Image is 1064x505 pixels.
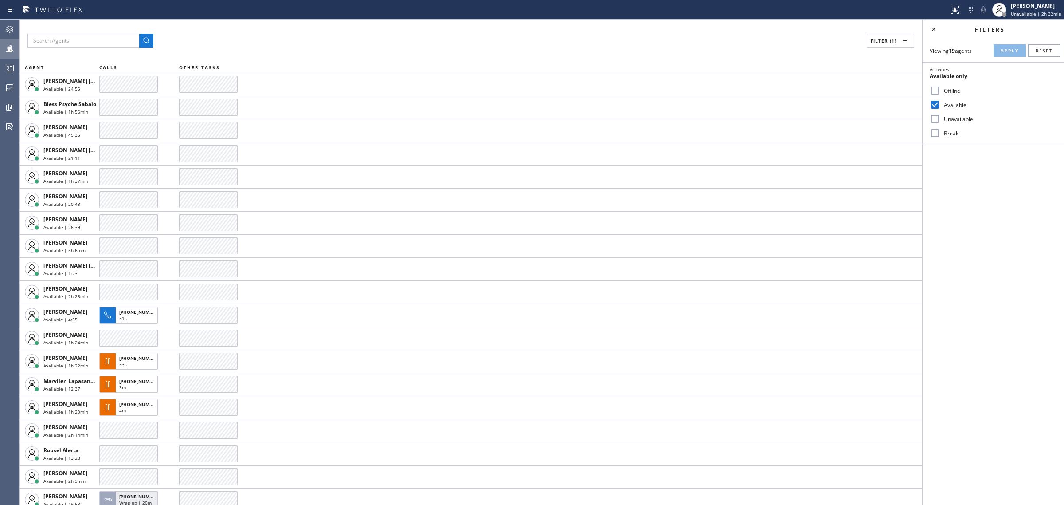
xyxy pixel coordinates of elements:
[43,423,87,431] span: [PERSON_NAME]
[43,170,87,177] span: [PERSON_NAME]
[43,123,87,131] span: [PERSON_NAME]
[975,26,1005,33] span: Filters
[43,178,88,184] span: Available | 1h 37min
[1011,11,1061,17] span: Unavailable | 2h 32min
[43,201,80,207] span: Available | 20:43
[119,384,126,391] span: 3m
[43,446,78,454] span: Rousel Alerta
[43,377,97,385] span: Marvilen Lapasanda
[43,155,80,161] span: Available | 21:11
[1028,44,1060,57] button: Reset
[43,100,96,108] span: Bless Psyche Sabalo
[99,64,117,71] span: CALLS
[940,130,1057,137] label: Break
[43,409,88,415] span: Available | 1h 20min
[27,34,139,48] input: Search Agents
[871,38,896,44] span: Filter (1)
[43,493,87,500] span: [PERSON_NAME]
[43,132,80,138] span: Available | 45:35
[119,493,160,500] span: [PHONE_NUMBER]
[43,109,88,115] span: Available | 1h 56min
[119,309,160,315] span: [PHONE_NUMBER]
[25,64,44,71] span: AGENT
[43,400,87,408] span: [PERSON_NAME]
[930,47,972,55] span: Viewing agents
[99,304,160,326] button: [PHONE_NUMBER]51s
[119,407,126,414] span: 4m
[43,308,87,316] span: [PERSON_NAME]
[43,247,86,253] span: Available | 5h 6min
[179,64,220,71] span: OTHER TASKS
[1001,47,1019,54] span: Apply
[43,478,86,484] span: Available | 2h 9min
[949,47,955,55] strong: 19
[930,72,967,80] span: Available only
[940,87,1057,95] label: Offline
[119,355,160,361] span: [PHONE_NUMBER]
[43,339,88,346] span: Available | 1h 24min
[43,86,80,92] span: Available | 24:55
[940,101,1057,109] label: Available
[867,34,914,48] button: Filter (1)
[940,115,1057,123] label: Unavailable
[43,262,133,269] span: [PERSON_NAME] [PERSON_NAME]
[43,146,133,154] span: [PERSON_NAME] [PERSON_NAME]
[1036,47,1053,54] span: Reset
[99,350,160,372] button: [PHONE_NUMBER]53s
[43,469,87,477] span: [PERSON_NAME]
[43,386,80,392] span: Available | 12:37
[43,293,88,300] span: Available | 2h 25min
[43,270,78,276] span: Available | 1:23
[43,331,87,339] span: [PERSON_NAME]
[43,316,78,323] span: Available | 4:55
[1011,2,1061,10] div: [PERSON_NAME]
[119,315,127,321] span: 51s
[99,373,160,395] button: [PHONE_NUMBER]3m
[43,363,88,369] span: Available | 1h 22min
[930,66,1057,72] div: Activities
[43,224,80,230] span: Available | 26:39
[977,4,990,16] button: Mute
[43,216,87,223] span: [PERSON_NAME]
[43,455,80,461] span: Available | 13:28
[43,239,87,246] span: [PERSON_NAME]
[119,378,160,384] span: [PHONE_NUMBER]
[43,77,133,85] span: [PERSON_NAME] [PERSON_NAME]
[119,361,127,367] span: 53s
[119,401,160,407] span: [PHONE_NUMBER]
[43,285,87,292] span: [PERSON_NAME]
[43,193,87,200] span: [PERSON_NAME]
[994,44,1026,57] button: Apply
[43,354,87,362] span: [PERSON_NAME]
[43,432,88,438] span: Available | 2h 14min
[99,396,160,418] button: [PHONE_NUMBER]4m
